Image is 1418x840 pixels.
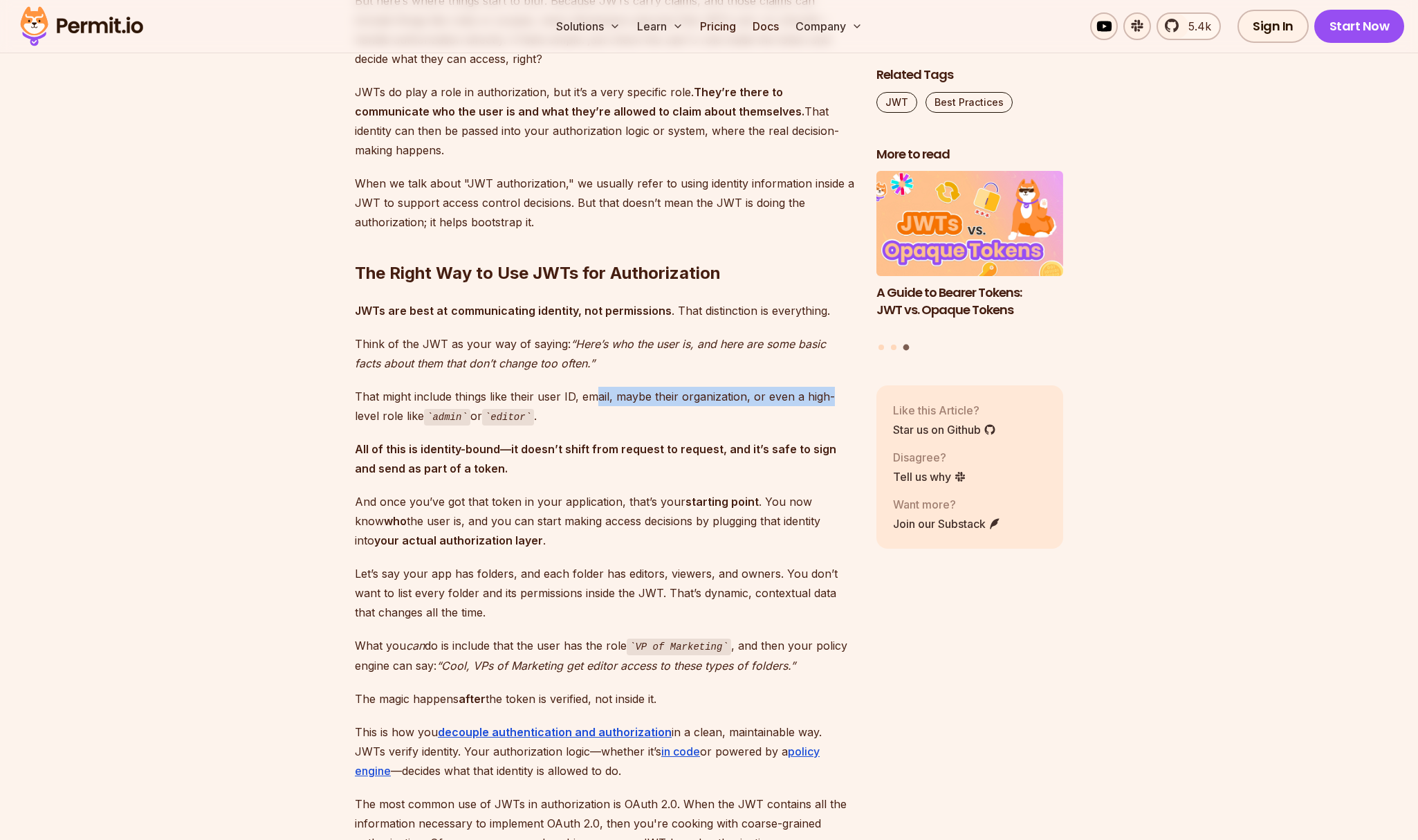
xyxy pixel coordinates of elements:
[790,12,868,40] button: Company
[893,496,1001,513] p: Want more?
[893,402,996,419] p: Like this Article?
[355,387,854,426] p: That might include things like their user ID, email, maybe their organization, or even a high-lev...
[14,3,149,50] img: Permit logo
[374,533,543,547] strong: your actual authorization layer
[355,82,854,160] p: JWTs do play a role in authorization, but it’s a very specific role. That identity can then be pa...
[355,745,820,778] a: policy engine
[355,174,854,232] p: When we talk about "JWT authorization," we usually refer to using identity information inside a J...
[355,636,854,675] p: What you do is include that the user has the role , and then your policy engine can say:
[355,564,854,622] p: Let’s say your app has folders, and each folder has editors, viewers, and owners. You don’t want ...
[424,409,470,426] code: admin
[893,515,1001,532] a: Join our Substack
[355,207,854,284] h2: The Right Way to Use JWTs for Authorization
[876,172,1063,277] img: A Guide to Bearer Tokens: JWT vs. Opaque Tokens
[459,692,486,706] strong: after
[627,639,731,655] code: VP of Marketing
[876,146,1063,163] h2: More to read
[551,12,626,40] button: Solutions
[355,85,804,118] strong: They’re there to communicate who the user is and what they’re allowed to claim about themselves.
[355,689,854,709] p: The magic happens the token is verified, not inside it.
[893,468,966,485] a: Tell us why
[406,639,425,652] em: can
[903,345,909,351] button: Go to slide 3
[632,12,689,40] button: Learn
[893,421,996,438] a: Star us on Github
[355,492,854,550] p: And once you’ve got that token in your application, that’s your . You now know the user is, and y...
[436,659,795,673] em: “Cool, VPs of Marketing get editor access to these types of folders.”
[451,304,672,318] strong: communicating identity, not permissions
[685,495,759,509] strong: starting point
[355,442,836,475] strong: All of this is identity-bound—it doesn’t shift from request to request, and it’s safe to sign and...
[876,66,1063,84] h2: Related Tags
[876,172,1063,336] li: 3 of 3
[926,92,1013,113] a: Best Practices
[482,409,534,426] code: editor
[893,449,966,466] p: Disagree?
[694,12,742,40] a: Pricing
[355,334,854,373] p: Think of the JWT as your way of saying:
[438,725,672,739] a: decouple authentication and authorization
[1237,10,1309,43] a: Sign In
[355,722,854,780] p: This is how you in a clean, maintainable way. JWTs verify identity. Your authorization logic—whet...
[876,172,1063,336] a: A Guide to Bearer Tokens: JWT vs. Opaque TokensA Guide to Bearer Tokens: JWT vs. Opaque Tokens
[876,284,1063,319] h3: A Guide to Bearer Tokens: JWT vs. Opaque Tokens
[355,304,448,318] strong: JWTs are best at
[355,337,826,370] em: “Here’s who the user is, and here are some basic facts about them that don’t change too often.”
[891,345,896,350] button: Go to slide 2
[1314,10,1405,43] a: Start Now
[747,12,784,40] a: Docs
[878,345,884,350] button: Go to slide 1
[384,514,407,528] strong: who
[661,745,700,758] a: in code
[1157,12,1221,40] a: 5.4k
[876,172,1063,353] div: Posts
[355,301,854,320] p: . That distinction is everything.
[1180,18,1211,35] span: 5.4k
[876,92,917,113] a: JWT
